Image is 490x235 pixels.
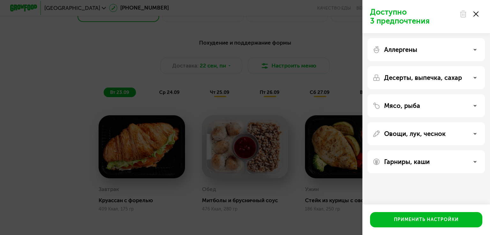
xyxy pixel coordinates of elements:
[384,46,417,53] p: Аллергены
[384,102,420,110] p: Мясо, рыба
[394,217,459,223] div: Применить настройки
[370,212,482,227] button: Применить настройки
[370,8,456,25] p: Доступно 3 предпочтения
[384,74,462,82] p: Десерты, выпечка, сахар
[384,130,446,138] p: Овощи, лук, чеснок
[384,158,430,166] p: Гарниры, каши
